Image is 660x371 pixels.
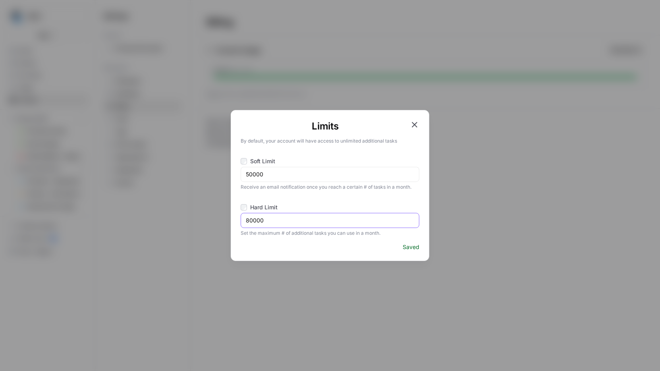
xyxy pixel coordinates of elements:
[250,157,275,165] span: Soft Limit
[403,243,419,251] span: Saved
[241,182,419,191] span: Receive an email notification once you reach a certain # of tasks in a month.
[241,158,247,164] input: Soft Limit
[241,120,410,133] h1: Limits
[241,204,247,211] input: Hard Limit
[241,136,419,145] p: By default, your account will have access to unlimited additional tasks
[250,203,278,211] span: Hard Limit
[241,228,419,237] span: Set the maximum # of additional tasks you can use in a month.
[246,216,414,224] input: 0
[246,170,414,178] input: 0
